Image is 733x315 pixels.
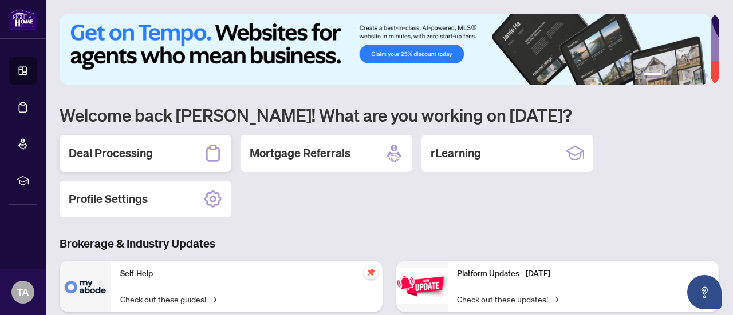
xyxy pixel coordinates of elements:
button: Open asap [687,275,722,309]
h2: Mortgage Referrals [250,145,350,161]
span: pushpin [364,265,378,279]
img: Slide 0 [60,14,711,85]
span: → [553,293,558,305]
button: 5 [694,73,699,78]
img: Self-Help [60,261,111,312]
img: Platform Updates - June 23, 2025 [396,268,448,304]
h2: Profile Settings [69,191,148,207]
button: 4 [685,73,689,78]
h1: Welcome back [PERSON_NAME]! What are you working on [DATE]? [60,104,719,126]
button: 6 [703,73,708,78]
h2: rLearning [431,145,481,161]
a: Check out these updates!→ [457,293,558,305]
h3: Brokerage & Industry Updates [60,236,719,252]
h2: Deal Processing [69,145,153,161]
button: 3 [676,73,680,78]
button: 1 [644,73,662,78]
span: → [211,293,216,305]
button: 2 [667,73,671,78]
img: logo [9,9,37,30]
p: Platform Updates - [DATE] [457,268,710,280]
a: Check out these guides!→ [120,293,216,305]
p: Self-Help [120,268,373,280]
span: TA [17,284,29,300]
